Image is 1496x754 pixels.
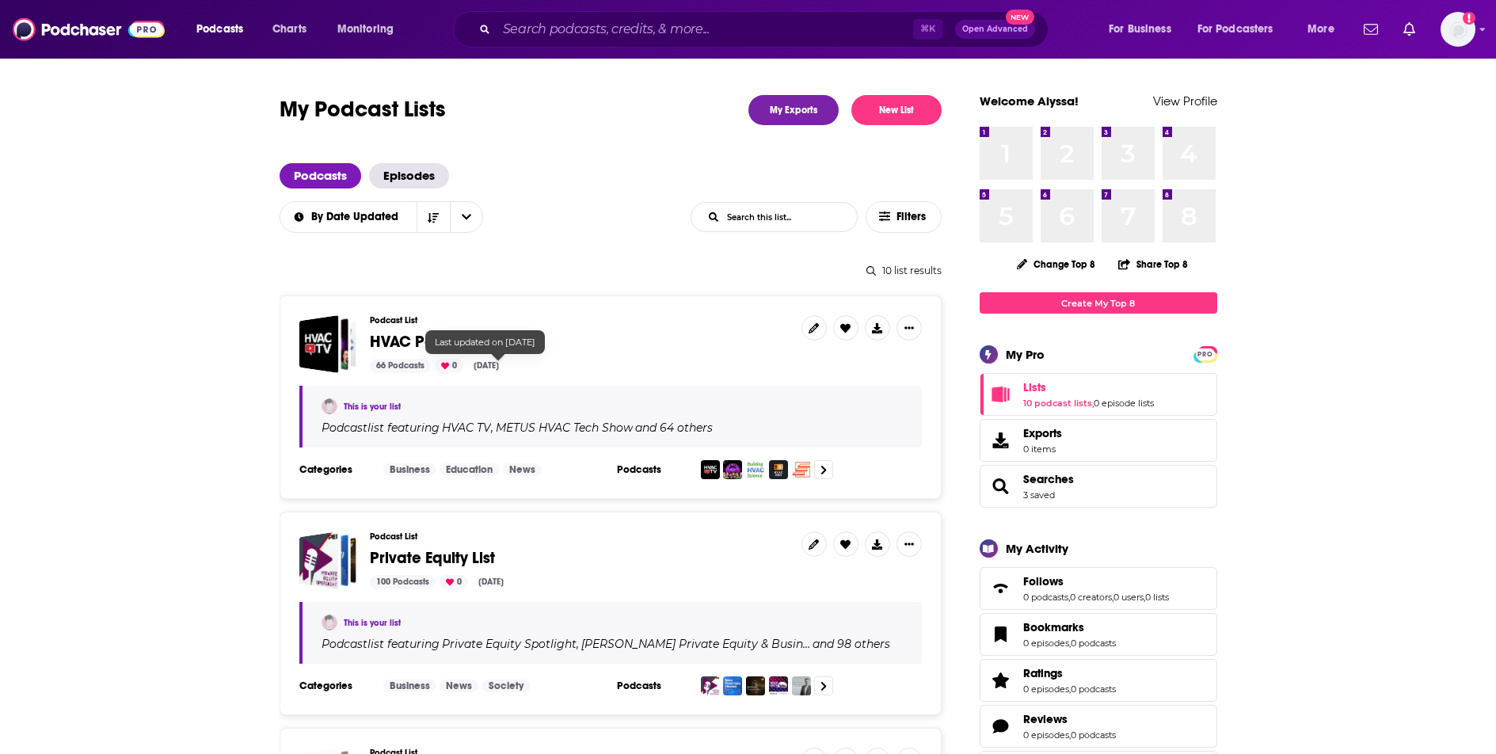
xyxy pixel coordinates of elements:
[326,17,414,42] button: open menu
[1069,684,1071,695] span: ,
[1023,489,1055,501] a: 3 saved
[748,95,839,125] a: My Exports
[769,676,788,695] img: Private Equity Talks
[1023,712,1116,726] a: Reviews
[322,421,903,435] div: Podcast list featuring
[1023,426,1062,440] span: Exports
[299,531,357,589] a: Private Equity List
[280,265,942,276] div: 10 list results
[1441,12,1475,47] button: Show profile menu
[280,201,483,233] h2: Choose List sort
[1144,592,1145,603] span: ,
[723,460,742,479] img: METUS HVAC Tech Show
[896,211,928,223] span: Filters
[1098,17,1191,42] button: open menu
[1070,592,1112,603] a: 0 creators
[322,398,337,414] a: Alyssa
[370,359,431,373] div: 66 Podcasts
[792,460,811,479] img: Accelerated HVAC Success Podcast
[425,330,545,354] div: Last updated on [DATE]
[701,676,720,695] img: Private Equity Spotlight
[985,577,1017,600] a: Follows
[13,14,165,44] img: Podchaser - Follow, Share and Rate Podcasts
[980,659,1217,702] span: Ratings
[344,618,401,628] a: This is your list
[1196,348,1215,360] span: PRO
[1006,541,1068,556] div: My Activity
[383,680,436,692] a: Business
[792,676,811,695] img: Private Equity Fast Pitch
[980,373,1217,416] span: Lists
[985,429,1017,451] span: Exports
[417,202,450,232] button: Sort Direction
[440,463,499,476] a: Education
[1296,17,1354,42] button: open menu
[1023,380,1046,394] span: Lists
[370,315,789,326] h3: Podcast List
[1023,380,1154,394] a: Lists
[866,201,942,233] button: Filters
[1441,12,1475,47] img: User Profile
[1153,93,1217,109] a: View Profile
[1023,398,1092,409] a: 10 podcast lists
[1069,638,1071,649] span: ,
[1397,16,1422,43] a: Show notifications dropdown
[1068,592,1070,603] span: ,
[322,615,337,630] a: Alyssa
[370,550,495,567] a: Private Equity List
[746,460,765,479] img: Building HVAC Science
[1007,254,1106,274] button: Change Top 8
[617,680,688,692] h3: Podcasts
[370,332,503,352] span: HVAC Podcast List
[467,359,505,373] div: [DATE]
[1092,398,1094,409] span: ,
[769,460,788,479] img: HVAC R&D
[491,421,493,435] span: ,
[913,19,942,40] span: ⌘ K
[472,575,510,589] div: [DATE]
[442,638,577,650] h4: Private Equity Spotlight
[299,680,371,692] h3: Categories
[980,567,1217,610] span: Follows
[985,715,1017,737] a: Reviews
[980,613,1217,656] span: Bookmarks
[370,548,495,568] span: Private Equity List
[1023,712,1068,726] span: Reviews
[1197,18,1273,40] span: For Podcasters
[896,315,922,341] button: Show More Button
[299,315,357,373] span: HVAC Podcast List
[962,25,1028,33] span: Open Advanced
[1023,444,1062,455] span: 0 items
[280,95,446,125] h1: My Podcast Lists
[635,421,713,435] p: and 64 others
[1117,249,1189,280] button: Share Top 8
[370,575,436,589] div: 100 Podcasts
[482,680,530,692] a: Society
[370,531,789,542] h3: Podcast List
[344,402,401,412] a: This is your list
[980,292,1217,314] a: Create My Top 8
[493,421,633,434] a: METUS HVAC Tech Show
[272,18,306,40] span: Charts
[617,463,688,476] h3: Podcasts
[723,676,742,695] img: Becker Private Equity & Business Podcast
[496,421,633,434] h4: METUS HVAC Tech Show
[980,465,1217,508] span: Searches
[1023,729,1069,741] a: 0 episodes
[279,211,417,223] button: open menu
[1196,348,1215,360] a: PRO
[1023,620,1084,634] span: Bookmarks
[369,163,449,188] a: Episodes
[746,676,765,695] img: NextWave Private Equity
[1023,592,1068,603] a: 0 podcasts
[1109,18,1171,40] span: For Business
[280,163,361,188] a: Podcasts
[1071,684,1116,695] a: 0 podcasts
[1023,574,1169,588] a: Follows
[1006,347,1045,362] div: My Pro
[435,359,463,373] div: 0
[440,638,577,650] a: Private Equity Spotlight
[1145,592,1169,603] a: 0 lists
